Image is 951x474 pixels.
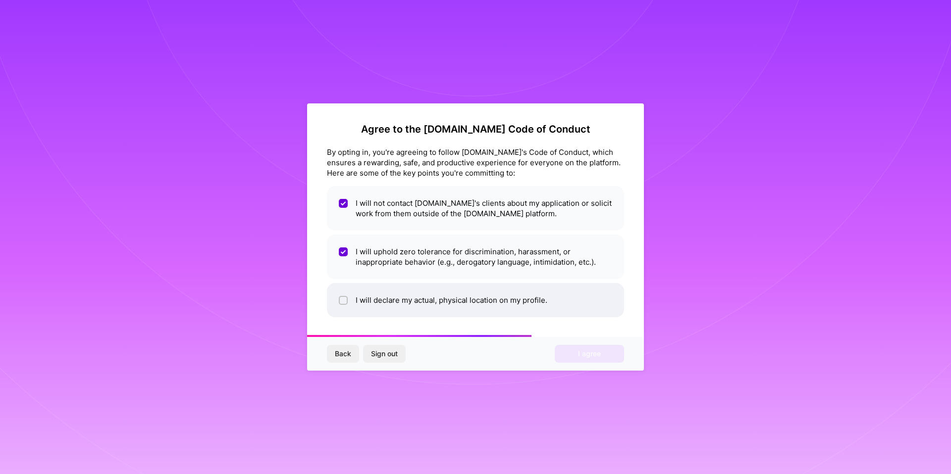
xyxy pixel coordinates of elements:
[327,123,624,135] h2: Agree to the [DOMAIN_NAME] Code of Conduct
[327,235,624,279] li: I will uphold zero tolerance for discrimination, harassment, or inappropriate behavior (e.g., der...
[327,147,624,178] div: By opting in, you're agreeing to follow [DOMAIN_NAME]'s Code of Conduct, which ensures a rewardin...
[327,283,624,317] li: I will declare my actual, physical location on my profile.
[327,345,359,363] button: Back
[327,186,624,231] li: I will not contact [DOMAIN_NAME]'s clients about my application or solicit work from them outside...
[371,349,398,359] span: Sign out
[335,349,351,359] span: Back
[363,345,406,363] button: Sign out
